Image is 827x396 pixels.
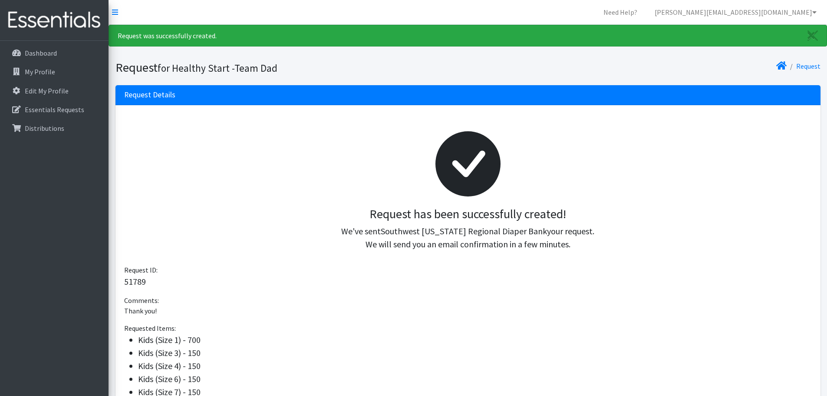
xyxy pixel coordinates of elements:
[648,3,824,21] a: [PERSON_NAME][EMAIL_ADDRESS][DOMAIN_NAME]
[25,124,64,133] p: Distributions
[115,60,465,75] h1: Request
[131,225,805,251] p: We've sent your request. We will send you an email confirmation in a few minutes.
[3,101,105,118] a: Essentials Requests
[25,105,84,114] p: Essentials Requests
[25,49,57,57] p: Dashboard
[124,266,158,274] span: Request ID:
[3,63,105,80] a: My Profile
[3,44,105,62] a: Dashboard
[796,62,820,70] a: Request
[25,87,69,95] p: Edit My Profile
[381,226,547,236] span: Southwest [US_STATE] Regional Diaper Bank
[138,346,812,359] li: Kids (Size 3) - 150
[138,373,812,386] li: Kids (Size 6) - 150
[124,90,175,100] h3: Request Details
[3,82,105,100] a: Edit My Profile
[124,306,812,316] p: Thank you!
[25,67,55,76] p: My Profile
[596,3,644,21] a: Need Help?
[138,333,812,346] li: Kids (Size 1) - 700
[799,25,827,46] a: Close
[3,6,105,35] img: HumanEssentials
[124,275,812,288] p: 51789
[131,207,805,222] h3: Request has been successfully created!
[109,25,827,47] div: Request was successfully created.
[138,359,812,373] li: Kids (Size 4) - 150
[124,324,176,333] span: Requested Items:
[3,120,105,137] a: Distributions
[124,296,159,305] span: Comments:
[158,62,277,74] small: for Healthy Start -Team Dad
